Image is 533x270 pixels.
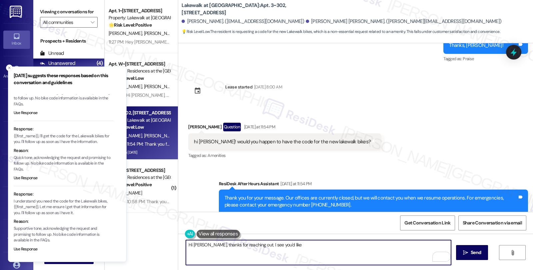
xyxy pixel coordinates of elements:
div: hi [PERSON_NAME]! would you happen to have the code for the new lakewalk bikes? [194,138,371,145]
input: All communities [43,17,87,28]
strong: 💡 Risk Level: Low [109,75,144,81]
span: Get Conversation Link [404,219,450,226]
div: Apt. W~[STREET_ADDRESS] [109,61,170,67]
div: Property: Lakewalk at [GEOGRAPHIC_DATA] [109,14,170,21]
strong: 💡 Risk Level: Low [182,29,210,34]
button: Share Conversation via email [458,215,526,230]
span: [PERSON_NAME] [109,30,144,36]
span: : The resident is requesting a code for the new Lakewalk bikes, which is a non-essential request ... [182,28,500,35]
p: Quick tone, acknowledging the request and promising to follow up. No bike code information is ava... [14,155,114,173]
div: [PERSON_NAME] [PERSON_NAME]. ([PERSON_NAME][EMAIL_ADDRESS][DOMAIN_NAME]) [306,18,501,25]
button: Close toast [6,65,13,71]
div: [DATE] at 11:54 PM [279,180,311,187]
b: Lakewalk at [GEOGRAPHIC_DATA]: Apt. 3~302, [STREET_ADDRESS] [182,2,315,16]
div: [DATE] 8:00 AM [253,83,282,90]
div: Reason: [14,147,114,154]
p: Friendly tone, acknowledging the request and promising to follow up. No bike code information is ... [14,90,114,107]
div: Property: Residences at the [GEOGRAPHIC_DATA] [109,67,170,74]
i:  [91,20,94,25]
div: Apt. 1~[STREET_ADDRESS] [109,7,170,14]
button: Use Response [14,110,38,116]
button: Use Response [14,246,38,252]
h3: [DATE] suggests these responses based on this conversation and guidelines [14,72,114,86]
span: Share Conversation via email [463,219,522,226]
div: [PERSON_NAME] [188,123,381,133]
div: Property: Residences at the [GEOGRAPHIC_DATA] [109,174,170,181]
span: [PERSON_NAME] [144,30,179,36]
a: Inbox [3,31,30,49]
span: Amenities [208,153,226,158]
div: Thank you for your message. Our offices are currently closed, but we will contact you when we res... [225,195,517,209]
button: Send [456,245,488,260]
p: {{first_name}}, I'll get the code for the Lakewalk bikes for you. I'll follow up as soon as I hav... [14,133,114,145]
div: Reason: [14,218,114,225]
div: Apt. W~[STREET_ADDRESS] [109,167,170,174]
div: Prospects + Residents [33,38,104,45]
div: Response: [14,191,114,198]
img: ResiDesk Logo [10,6,23,18]
div: Unread [40,50,64,57]
div: (4) [95,58,105,68]
button: Use Response [14,175,38,181]
a: Site Visit • [3,96,30,114]
strong: 🌟 Risk Level: Positive [109,22,152,28]
div: [DATE] at 11:54 PM [243,123,275,130]
div: Tagged as: [443,54,528,64]
span: [PERSON_NAME] [144,83,177,89]
div: ResiDesk After Hours Assistant [219,180,528,190]
label: Viewing conversations for [40,7,98,17]
strong: 🌟 Risk Level: Positive [109,182,152,188]
a: Insights • [3,129,30,147]
p: I understand you need the code for the Lakewalk bikes, {{first_name}}. Let me ensure I get that i... [14,199,114,216]
div: Property: Lakewalk at [GEOGRAPHIC_DATA] [109,117,170,124]
div: Lease started [225,83,253,90]
strong: 💡 Risk Level: Low [109,124,144,130]
div: Response: [14,126,114,132]
div: Thanks, [PERSON_NAME]! [449,42,503,49]
i:  [463,250,468,255]
textarea: To enrich screen reader interactions, please activate Accessibility in Grammarly extension settings [186,240,451,265]
div: Question [223,123,241,131]
a: Buildings [3,161,30,179]
a: Leads [3,194,30,212]
div: Unanswered [40,60,75,67]
div: [PERSON_NAME]. ([EMAIL_ADDRESS][DOMAIN_NAME]) [182,18,304,25]
p: Supportive tone, acknowledging the request and promising to follow up. No bike code information i... [14,226,114,243]
button: Get Conversation Link [400,215,455,230]
span: [PERSON_NAME] [PERSON_NAME] [144,133,212,139]
a: Templates • [3,227,30,245]
span: Send [471,249,481,256]
div: Archived on [DATE] [108,148,171,157]
i:  [510,250,515,255]
span: Praise [463,56,474,62]
div: Apt. 3~302, [STREET_ADDRESS] [109,109,170,116]
div: Tagged as: [188,151,381,160]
